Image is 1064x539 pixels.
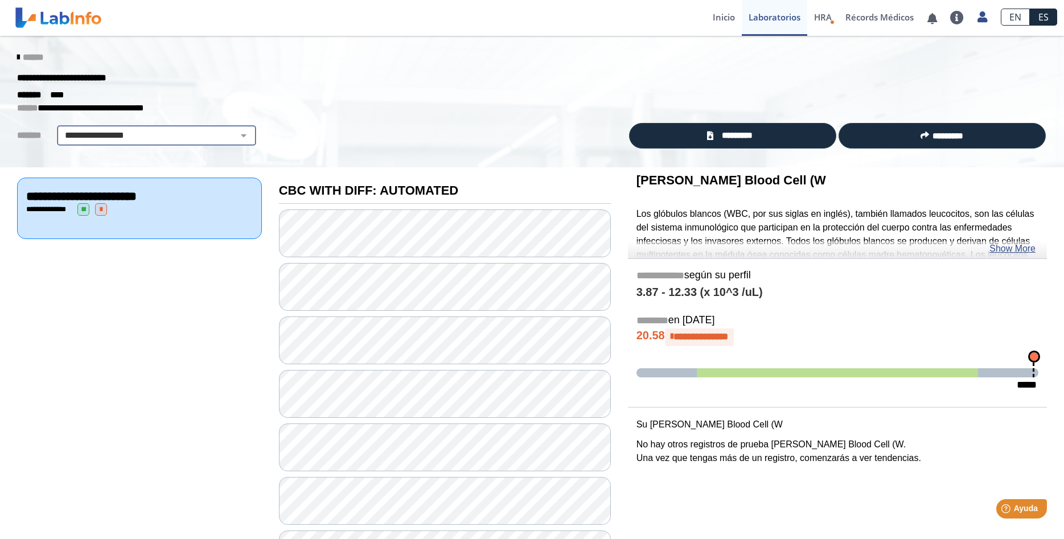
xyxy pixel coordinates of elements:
[989,242,1036,256] a: Show More
[636,173,826,187] b: [PERSON_NAME] Blood Cell (W
[279,183,458,198] b: CBC WITH DIFF: AUTOMATED
[636,418,1038,431] p: Su [PERSON_NAME] Blood Cell (W
[963,495,1051,526] iframe: Help widget launcher
[636,286,1038,299] h4: 3.87 - 12.33 (x 10^3 /uL)
[636,328,1038,345] h4: 20.58
[1030,9,1057,26] a: ES
[636,314,1038,327] h5: en [DATE]
[636,438,1038,465] p: No hay otros registros de prueba [PERSON_NAME] Blood Cell (W. Una vez que tengas más de un regist...
[814,11,832,23] span: HRA
[1001,9,1030,26] a: EN
[636,269,1038,282] h5: según su perfil
[636,207,1038,330] p: Los glóbulos blancos (WBC, por sus siglas en inglés), también llamados leucocitos, son las célula...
